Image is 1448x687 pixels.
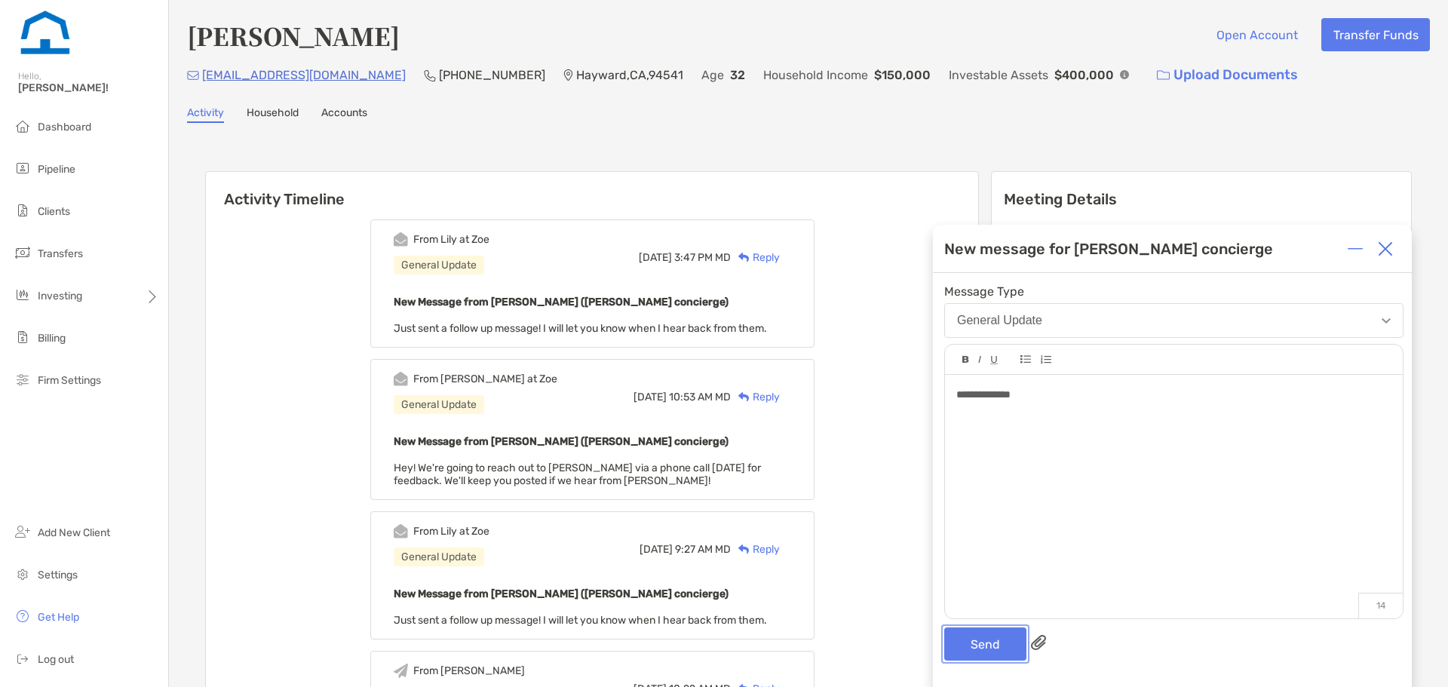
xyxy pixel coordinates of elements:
button: Transfer Funds [1321,18,1430,51]
img: Reply icon [738,253,750,262]
span: Hey! We're going to reach out to [PERSON_NAME] via a phone call [DATE] for feedback. We'll keep y... [394,462,761,487]
span: Dashboard [38,121,91,133]
span: Settings [38,569,78,581]
div: Reply [731,250,780,265]
span: Get Help [38,611,79,624]
p: [PHONE_NUMBER] [439,66,545,84]
img: Reply icon [738,544,750,554]
img: logout icon [14,649,32,667]
img: Reply icon [738,392,750,402]
img: Close [1378,241,1393,256]
span: Just sent a follow up message! I will let you know when I hear back from them. [394,614,767,627]
img: pipeline icon [14,159,32,177]
img: Editor control icon [978,356,981,363]
span: 3:47 PM MD [674,251,731,264]
a: Household [247,106,299,123]
a: Activity [187,106,224,123]
img: paperclip attachments [1031,635,1046,650]
img: firm-settings icon [14,370,32,388]
span: 10:53 AM MD [669,391,731,403]
img: Open dropdown arrow [1382,318,1391,324]
span: Clients [38,205,70,218]
p: Meeting Details [1004,190,1399,209]
div: From [PERSON_NAME] at Zoe [413,373,557,385]
div: From Lily at Zoe [413,525,489,538]
p: Hayward , CA , 94541 [576,66,683,84]
span: Billing [38,332,66,345]
span: Log out [38,653,74,666]
button: Send [944,627,1026,661]
span: [DATE] [639,251,672,264]
img: Editor control icon [990,356,998,364]
div: General Update [394,256,484,274]
img: Editor control icon [1040,355,1051,364]
img: Info Icon [1120,70,1129,79]
p: Household Income [763,66,868,84]
p: Age [701,66,724,84]
div: General Update [394,547,484,566]
img: Editor control icon [962,356,969,363]
h6: Activity Timeline [206,172,978,208]
span: Firm Settings [38,374,101,387]
span: [PERSON_NAME]! [18,81,159,94]
img: Email Icon [187,71,199,80]
img: clients icon [14,201,32,219]
div: General Update [957,314,1042,327]
p: Investable Assets [949,66,1048,84]
a: Upload Documents [1147,59,1308,91]
span: 9:27 AM MD [675,543,731,556]
a: Accounts [321,106,367,123]
img: add_new_client icon [14,523,32,541]
b: New Message from [PERSON_NAME] ([PERSON_NAME] concierge) [394,435,729,448]
button: General Update [944,303,1404,338]
img: Event icon [394,524,408,538]
span: [DATE] [633,391,667,403]
img: Zoe Logo [18,6,72,60]
span: Transfers [38,247,83,260]
p: 32 [730,66,745,84]
img: Event icon [394,664,408,678]
img: Location Icon [563,69,573,81]
img: billing icon [14,328,32,346]
img: dashboard icon [14,117,32,135]
img: investing icon [14,286,32,304]
img: settings icon [14,565,32,583]
img: transfers icon [14,244,32,262]
img: get-help icon [14,607,32,625]
img: Event icon [394,232,408,247]
div: Reply [731,389,780,405]
span: [DATE] [640,543,673,556]
img: Expand or collapse [1348,241,1363,256]
div: From Lily at Zoe [413,233,489,246]
b: New Message from [PERSON_NAME] ([PERSON_NAME] concierge) [394,296,729,308]
span: Message Type [944,284,1404,299]
p: [EMAIL_ADDRESS][DOMAIN_NAME] [202,66,406,84]
div: New message for [PERSON_NAME] concierge [944,240,1273,258]
b: New Message from [PERSON_NAME] ([PERSON_NAME] concierge) [394,587,729,600]
div: General Update [394,395,484,414]
img: Editor control icon [1020,355,1031,363]
span: Investing [38,290,82,302]
img: Phone Icon [424,69,436,81]
p: $400,000 [1054,66,1114,84]
p: $150,000 [874,66,931,84]
h4: [PERSON_NAME] [187,18,400,53]
p: 14 [1358,593,1403,618]
button: Open Account [1204,18,1309,51]
span: Add New Client [38,526,110,539]
img: button icon [1157,70,1170,81]
div: Reply [731,541,780,557]
span: Pipeline [38,163,75,176]
div: From [PERSON_NAME] [413,664,525,677]
img: Event icon [394,372,408,386]
span: Just sent a follow up message! I will let you know when I hear back from them. [394,322,767,335]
